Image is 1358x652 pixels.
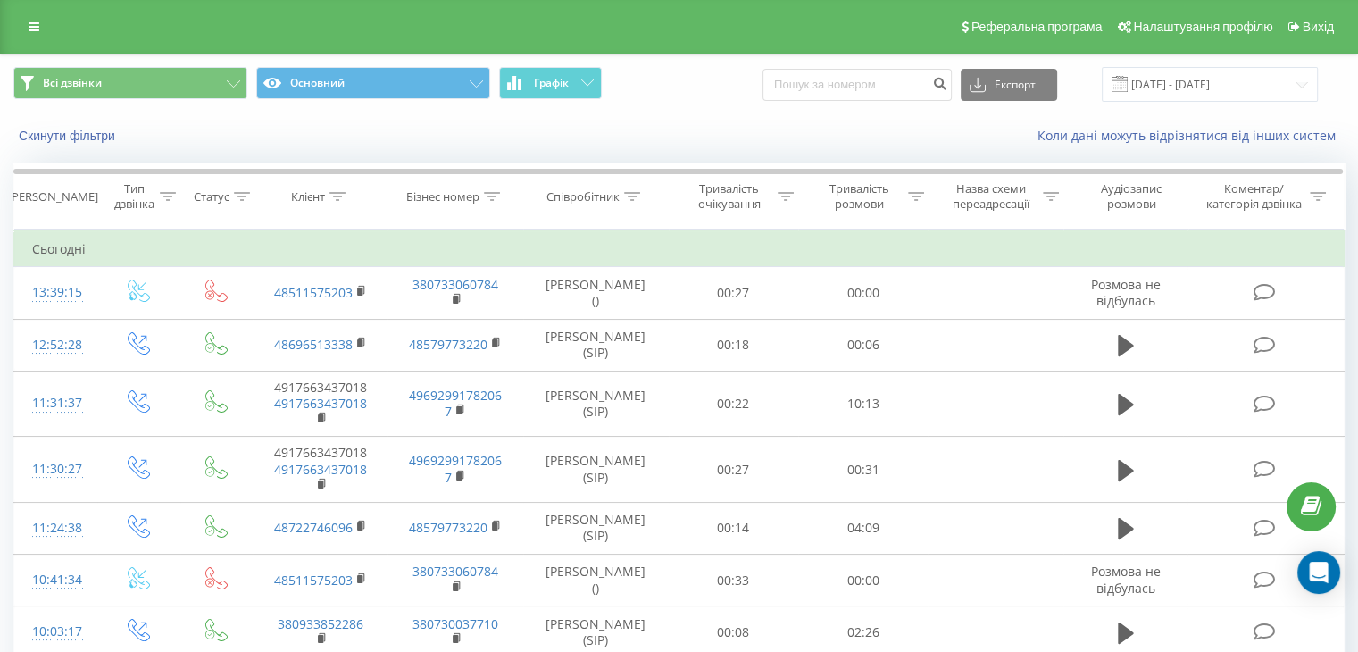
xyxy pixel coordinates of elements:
[685,181,774,212] div: Тривалість очікування
[669,502,798,554] td: 00:14
[412,276,498,293] a: 380733060784
[1091,563,1161,596] span: Розмова не відбулась
[274,284,353,301] a: 48511575203
[798,437,928,503] td: 00:31
[1037,127,1345,144] a: Коли дані можуть відрізнятися вiд інших систем
[798,319,928,371] td: 00:06
[412,563,498,580] a: 380733060784
[669,371,798,437] td: 00:22
[14,231,1345,267] td: Сьогодні
[278,615,363,632] a: 380933852286
[274,572,353,589] a: 48511575203
[274,519,353,536] a: 48722746096
[669,555,798,606] td: 00:33
[409,336,487,353] a: 48579773220
[523,437,669,503] td: [PERSON_NAME] (SIP)
[1133,20,1272,34] span: Налаштування профілю
[798,267,928,319] td: 00:00
[112,181,154,212] div: Тип дзвінка
[534,77,569,89] span: Графік
[32,386,79,421] div: 11:31:37
[669,319,798,371] td: 00:18
[523,267,669,319] td: [PERSON_NAME] ()
[43,76,102,90] span: Всі дзвінки
[1297,551,1340,594] div: Open Intercom Messenger
[523,319,669,371] td: [PERSON_NAME] (SIP)
[409,387,502,420] a: 49692991782067
[256,67,490,99] button: Основний
[1201,181,1305,212] div: Коментар/категорія дзвінка
[13,67,247,99] button: Всі дзвінки
[412,615,498,632] a: 380730037710
[1091,276,1161,309] span: Розмова не відбулась
[945,181,1038,212] div: Назва схеми переадресації
[546,189,620,205] div: Співробітник
[669,437,798,503] td: 00:27
[798,555,928,606] td: 00:00
[798,502,928,554] td: 04:09
[194,189,229,205] div: Статус
[523,502,669,554] td: [PERSON_NAME] (SIP)
[971,20,1103,34] span: Реферальна програма
[409,452,502,485] a: 49692991782067
[274,336,353,353] a: 48696513338
[8,189,98,205] div: [PERSON_NAME]
[499,67,602,99] button: Графік
[798,371,928,437] td: 10:13
[32,563,79,598] div: 10:41:34
[253,371,387,437] td: 4917663437018
[1303,20,1334,34] span: Вихід
[762,69,952,101] input: Пошук за номером
[409,519,487,536] a: 48579773220
[406,189,479,205] div: Бізнес номер
[814,181,904,212] div: Тривалість розмови
[523,371,669,437] td: [PERSON_NAME] (SIP)
[32,275,79,310] div: 13:39:15
[961,69,1057,101] button: Експорт
[32,511,79,546] div: 11:24:38
[253,437,387,503] td: 4917663437018
[32,452,79,487] div: 11:30:27
[291,189,325,205] div: Клієнт
[523,555,669,606] td: [PERSON_NAME] ()
[1079,181,1184,212] div: Аудіозапис розмови
[274,461,367,478] a: 4917663437018
[274,395,367,412] a: 4917663437018
[32,614,79,649] div: 10:03:17
[669,267,798,319] td: 00:27
[32,328,79,363] div: 12:52:28
[13,128,124,144] button: Скинути фільтри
